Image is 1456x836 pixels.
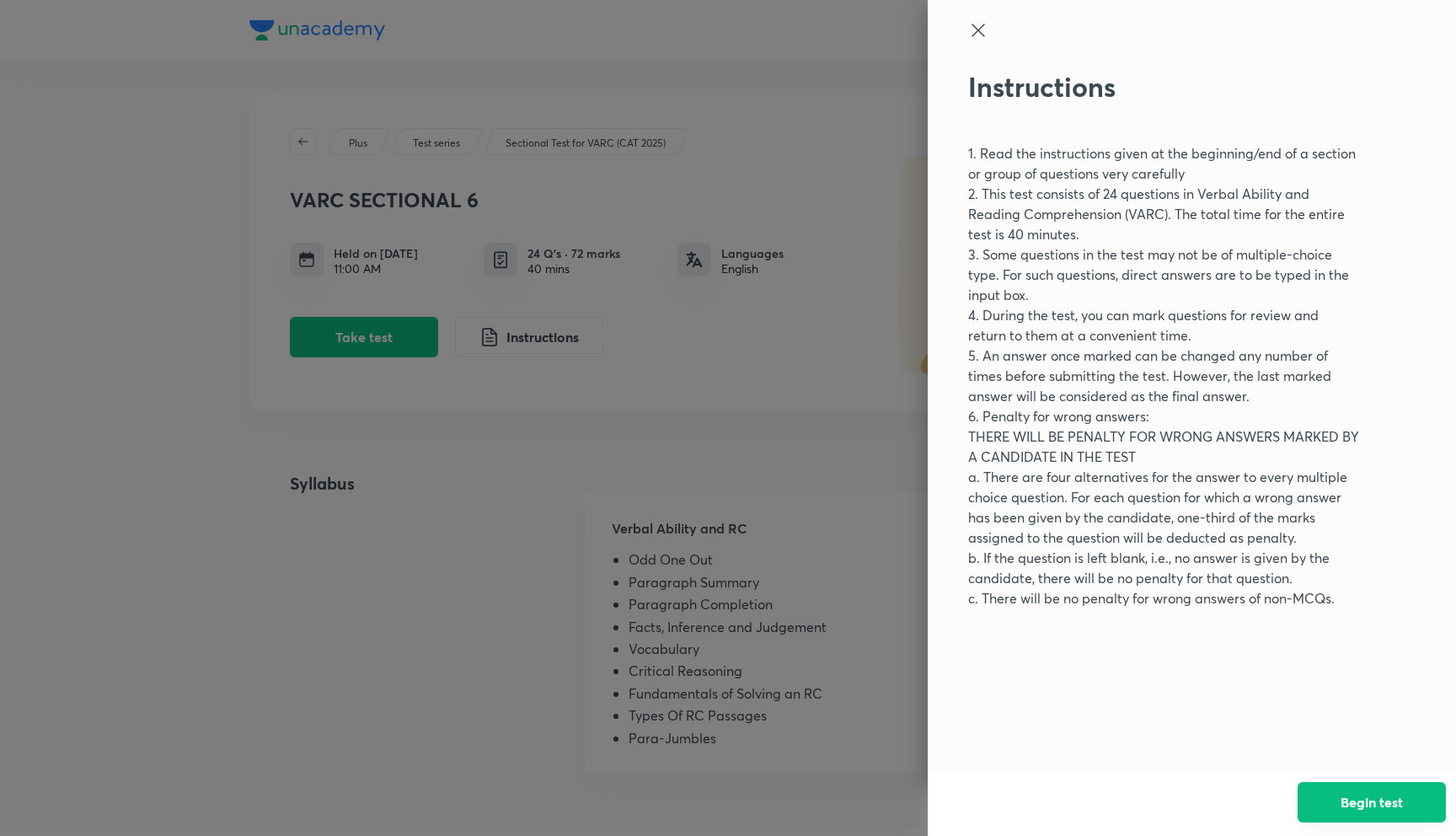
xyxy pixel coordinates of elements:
[968,467,1359,548] p: a. There are four alternatives for the answer to every multiple choice question. For each questio...
[968,346,1359,406] p: 5. An answer once marked can be changed any number of times before submitting the test. However, ...
[968,426,1359,467] p: THERE WILL BE PENALTY FOR WRONG ANSWERS MARKED BY A CANDIDATE IN THE TEST
[968,244,1359,305] p: 3. Some questions in the test may not be of multiple-choice type. For such questions, direct answ...
[968,588,1359,608] p: c. There will be no penalty for wrong answers of non-MCQs.
[968,305,1359,346] p: 4. During the test, you can mark questions for review and return to them at a convenient time.
[968,143,1359,184] p: 1. Read the instructions given at the beginning/end of a section or group of questions very caref...
[1298,782,1446,823] button: Begin test
[968,184,1359,244] p: 2. This test consists of 24 questions in Verbal Ability and Reading Comprehension (VARC). The tot...
[968,71,1359,103] h2: Instructions
[968,548,1359,588] p: b. If the question is left blank, i.e., no answer is given by the candidate, there will be no pen...
[968,406,1359,426] p: 6. Penalty for wrong answers:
